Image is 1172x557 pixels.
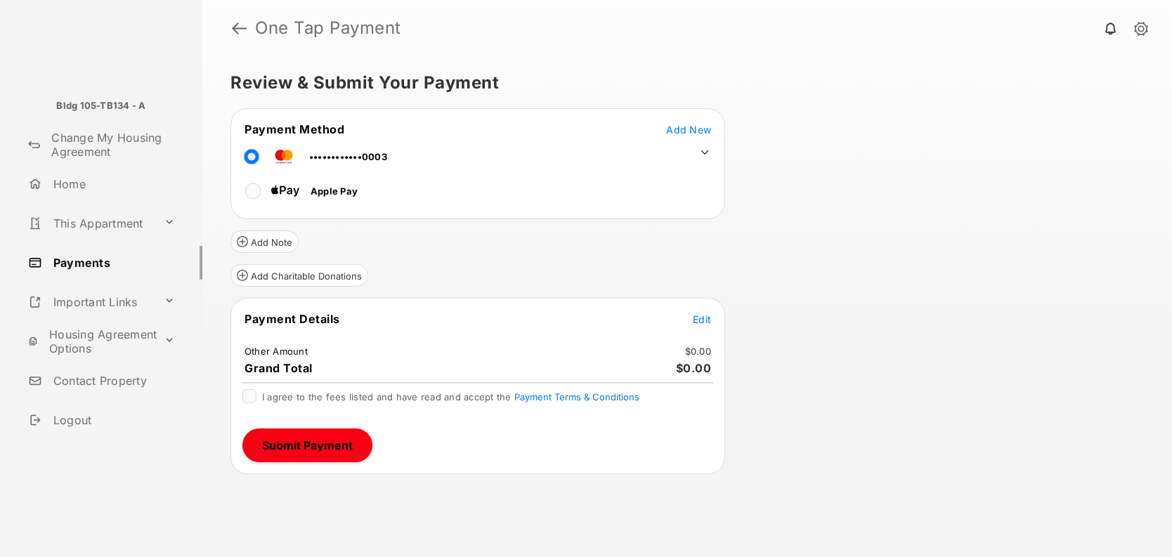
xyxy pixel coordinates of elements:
a: Home [22,167,202,201]
span: Payment Details [245,312,340,326]
button: Submit Payment [242,428,372,462]
span: Apple Pay [311,185,358,197]
a: Logout [22,403,202,437]
span: $0.00 [676,361,712,375]
a: Change My Housing Agreement [22,128,202,162]
span: Grand Total [245,361,313,375]
p: Bldg 105-TB134 - A [56,99,145,113]
button: Add Note [230,230,299,253]
a: This Appartment [22,207,158,240]
a: Payments [22,246,202,280]
td: $0.00 [684,345,712,358]
button: Add Charitable Donations [230,264,368,287]
h5: Review & Submit Your Payment [230,74,1133,91]
a: Important Links [22,285,158,319]
a: Contact Property [22,364,202,398]
span: I agree to the fees listed and have read and accept the [262,391,639,402]
span: Add New [666,124,711,136]
span: Payment Method [245,122,344,136]
span: Edit [693,313,711,325]
button: Edit [693,312,711,326]
a: Housing Agreement Options [22,325,158,358]
strong: One Tap Payment [255,20,401,37]
td: Other Amount [244,345,308,358]
button: I agree to the fees listed and have read and accept the [514,391,639,402]
span: ••••••••••••0003 [309,151,387,162]
button: Add New [666,122,711,136]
